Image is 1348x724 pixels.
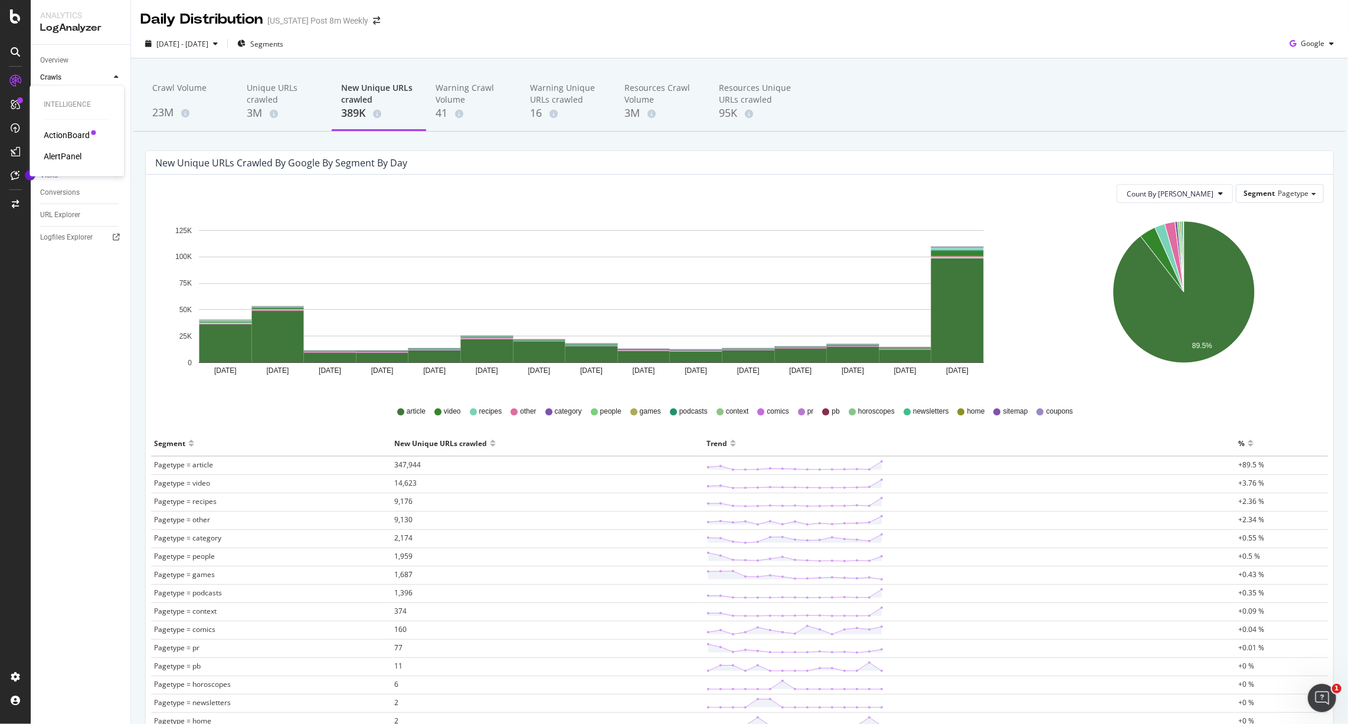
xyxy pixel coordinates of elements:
[436,82,511,106] div: Warning Crawl Volume
[1278,188,1308,198] span: Pagetype
[530,106,606,121] div: 16
[1238,661,1254,671] span: +0 %
[394,588,413,598] span: 1,396
[155,212,1028,389] svg: A chart.
[44,150,81,162] a: AlertPanel
[40,209,122,221] a: URL Explorer
[1238,588,1264,598] span: +0.35 %
[154,588,222,598] span: Pagetype = podcasts
[154,496,217,506] span: Pagetype = recipes
[247,82,322,106] div: Unique URLs crawled
[341,82,417,106] div: New Unique URLs crawled
[179,332,192,340] text: 25K
[1308,684,1336,712] iframe: Intercom live chat
[1238,434,1245,453] div: %
[394,460,421,470] span: 347,944
[154,624,215,634] span: Pagetype = comics
[188,359,192,367] text: 0
[436,106,511,121] div: 41
[1238,643,1264,653] span: +0.01 %
[154,478,210,488] span: Pagetype = video
[156,39,208,49] span: [DATE] - [DATE]
[737,366,760,375] text: [DATE]
[476,366,498,375] text: [DATE]
[640,407,661,417] span: games
[1127,189,1213,199] span: Count By Day
[1285,34,1339,53] button: Google
[1244,188,1275,198] span: Segment
[842,366,864,375] text: [DATE]
[175,227,192,235] text: 125K
[1238,460,1264,470] span: +89.5 %
[624,106,700,121] div: 3M
[685,366,707,375] text: [DATE]
[679,407,708,417] span: podcasts
[40,54,68,67] div: Overview
[394,569,413,579] span: 1,687
[1301,38,1324,48] span: Google
[154,551,215,561] span: Pagetype = people
[394,434,487,453] div: New Unique URLs crawled
[967,407,985,417] span: home
[154,697,231,707] span: Pagetype = newsletters
[394,661,403,671] span: 11
[555,407,582,417] span: category
[394,533,413,543] span: 2,174
[44,100,110,110] div: Intelligence
[1332,684,1342,693] span: 1
[233,34,288,53] button: Segments
[1238,606,1264,616] span: +0.09 %
[394,697,398,707] span: 2
[394,606,407,616] span: 374
[152,82,228,104] div: Crawl Volume
[152,105,228,120] div: 23M
[1238,551,1260,561] span: +0.5 %
[40,209,80,221] div: URL Explorer
[580,366,603,375] text: [DATE]
[154,533,221,543] span: Pagetype = category
[140,34,223,53] button: [DATE] - [DATE]
[528,366,551,375] text: [DATE]
[214,366,237,375] text: [DATE]
[371,366,394,375] text: [DATE]
[633,366,655,375] text: [DATE]
[394,679,398,689] span: 6
[946,366,969,375] text: [DATE]
[423,366,446,375] text: [DATE]
[530,82,606,106] div: Warning Unique URLs crawled
[267,366,289,375] text: [DATE]
[706,434,727,453] div: Trend
[319,366,341,375] text: [DATE]
[479,407,502,417] span: recipes
[154,569,215,579] span: Pagetype = games
[154,515,210,525] span: Pagetype = other
[1238,533,1264,543] span: +0.55 %
[1045,212,1323,389] svg: A chart.
[767,407,789,417] span: comics
[175,253,192,261] text: 100K
[1238,679,1254,689] span: +0 %
[373,17,380,25] div: arrow-right-arrow-left
[600,407,621,417] span: people
[40,71,61,84] div: Crawls
[394,496,413,506] span: 9,176
[247,106,322,121] div: 3M
[40,21,121,35] div: LogAnalyzer
[1046,407,1073,417] span: coupons
[267,15,368,27] div: [US_STATE] Post 8m Weekly
[154,434,185,453] div: Segment
[154,661,201,671] span: Pagetype = pb
[790,366,812,375] text: [DATE]
[394,643,403,653] span: 77
[394,515,413,525] span: 9,130
[624,82,700,106] div: Resources Crawl Volume
[726,407,749,417] span: context
[25,170,35,181] div: Tooltip anchor
[520,407,536,417] span: other
[1003,407,1028,417] span: sitemap
[1238,697,1254,707] span: +0 %
[154,460,213,470] span: Pagetype = article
